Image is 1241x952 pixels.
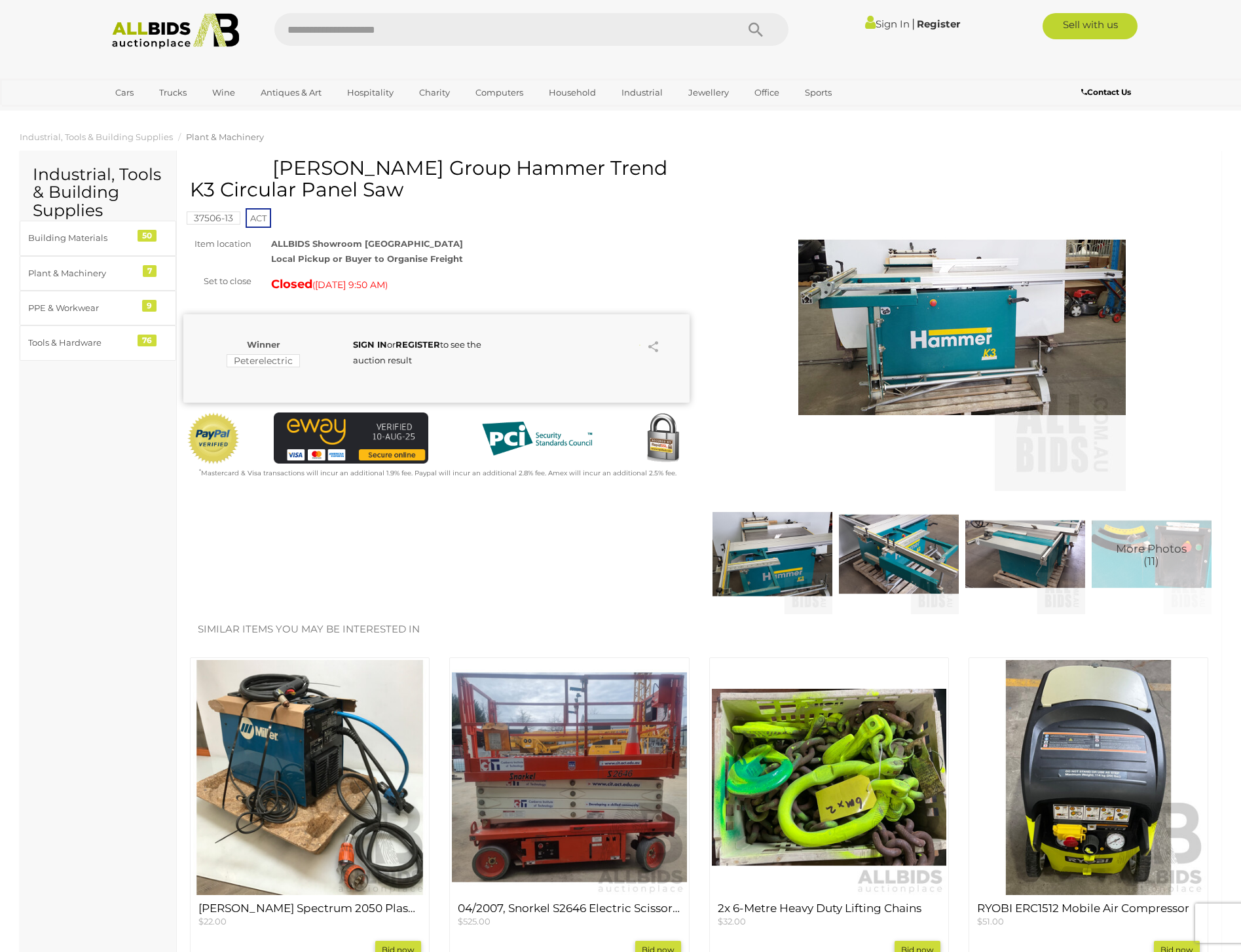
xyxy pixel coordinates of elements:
[723,13,788,46] button: Search
[151,82,195,103] a: Trucks
[977,902,1200,915] h4: RYOBI ERC1512 Mobile Air Compressor
[452,660,686,894] img: 04/2007, Snorkel S2646 Electric Scissor Lift
[33,166,163,220] h2: Industrial, Tools & Building Supplies
[107,103,217,125] a: [GEOGRAPHIC_DATA]
[271,277,312,291] strong: Closed
[718,915,940,928] p: $32.00
[411,82,458,103] a: Charity
[977,915,1200,928] p: $51.00
[174,236,261,251] div: Item location
[271,238,463,249] strong: ALLBIDS Showroom [GEOGRAPHIC_DATA]
[252,82,330,103] a: Antiques & Art
[28,266,136,281] div: Plant & Machinery
[713,494,832,614] img: Felder Group Hammer Trend K3 Circular Panel Saw
[628,339,641,352] li: Watch this item
[198,624,1200,635] h2: Similar items you may be interested in
[839,494,959,614] img: Felder Group Hammer Trend K3 Circular Panel Saw
[796,82,840,103] a: Sports
[353,339,481,365] span: or to see the auction result
[138,230,157,242] div: 50
[28,301,136,316] div: PPE & Workwear
[1043,13,1138,39] a: Sell with us
[187,211,240,225] mark: 37506-13
[105,13,247,49] img: Allbids.com.au
[20,132,173,142] a: Industrial, Tools & Building Supplies
[718,902,940,915] h4: 2x 6-Metre Heavy Duty Lifting Chains
[1116,543,1187,568] span: More Photos (11)
[174,274,261,289] div: Set to close
[190,157,686,200] h1: [PERSON_NAME] Group Hammer Trend K3 Circular Panel Saw
[142,300,157,312] div: 9
[204,82,244,103] a: Wine
[798,164,1126,491] img: Felder Group Hammer Trend K3 Circular Panel Saw
[187,213,240,223] a: 37506-13
[315,279,385,291] span: [DATE] 9:50 AM
[458,902,680,915] h4: 04/2007, Snorkel S2646 Electric Scissor Lift
[472,412,602,465] img: PCI DSS compliant
[458,915,680,928] p: $525.00
[186,132,264,142] a: Plant & Machinery
[917,18,960,30] a: Register
[107,82,142,103] a: Cars
[138,335,157,346] div: 76
[20,256,176,291] a: Plant & Machinery 7
[353,339,387,350] a: SIGN IN
[271,253,463,264] strong: Local Pickup or Buyer to Organise Freight
[680,82,737,103] a: Jewellery
[339,82,402,103] a: Hospitality
[458,902,680,928] a: 04/2007, Snorkel S2646 Electric Scissor Lift $525.00
[198,902,421,928] a: [PERSON_NAME] Spectrum 2050 Plasma Cutter $22.00
[1092,494,1212,614] img: Felder Group Hammer Trend K3 Circular Panel Saw
[187,412,240,465] img: Official PayPal Seal
[227,354,300,367] mark: Peterelectric
[718,902,940,928] a: 2x 6-Metre Heavy Duty Lifting Chains $32.00
[312,280,388,290] span: ( )
[193,660,427,894] img: Miller Spectrum 2050 Plasma Cutter
[1081,87,1131,97] b: Contact Us
[971,660,1206,894] img: RYOBI ERC1512 Mobile Air Compressor
[637,412,689,465] img: Secured by Rapid SSL
[199,469,676,477] small: Mastercard & Visa transactions will incur an additional 1.9% fee. Paypal will incur an additional...
[28,230,136,246] div: Building Materials
[613,82,671,103] a: Industrial
[28,335,136,350] div: Tools & Hardware
[912,16,915,31] span: |
[746,82,788,103] a: Office
[540,82,604,103] a: Household
[198,902,421,915] h4: [PERSON_NAME] Spectrum 2050 Plasma Cutter
[143,265,157,277] div: 7
[20,221,176,255] a: Building Materials 50
[467,82,532,103] a: Computers
[965,494,1085,614] img: Felder Group Hammer Trend K3 Circular Panel Saw
[1092,494,1212,614] a: More Photos(11)
[20,291,176,325] a: PPE & Workwear 9
[20,325,176,360] a: Tools & Hardware 76
[977,902,1200,928] a: RYOBI ERC1512 Mobile Air Compressor $51.00
[198,915,421,928] p: $22.00
[712,660,946,894] img: 2x 6-Metre Heavy Duty Lifting Chains
[396,339,440,350] a: REGISTER
[865,18,910,30] a: Sign In
[274,412,428,464] img: eWAY Payment Gateway
[247,339,280,350] b: Winner
[246,208,271,228] span: ACT
[1081,85,1134,100] a: Contact Us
